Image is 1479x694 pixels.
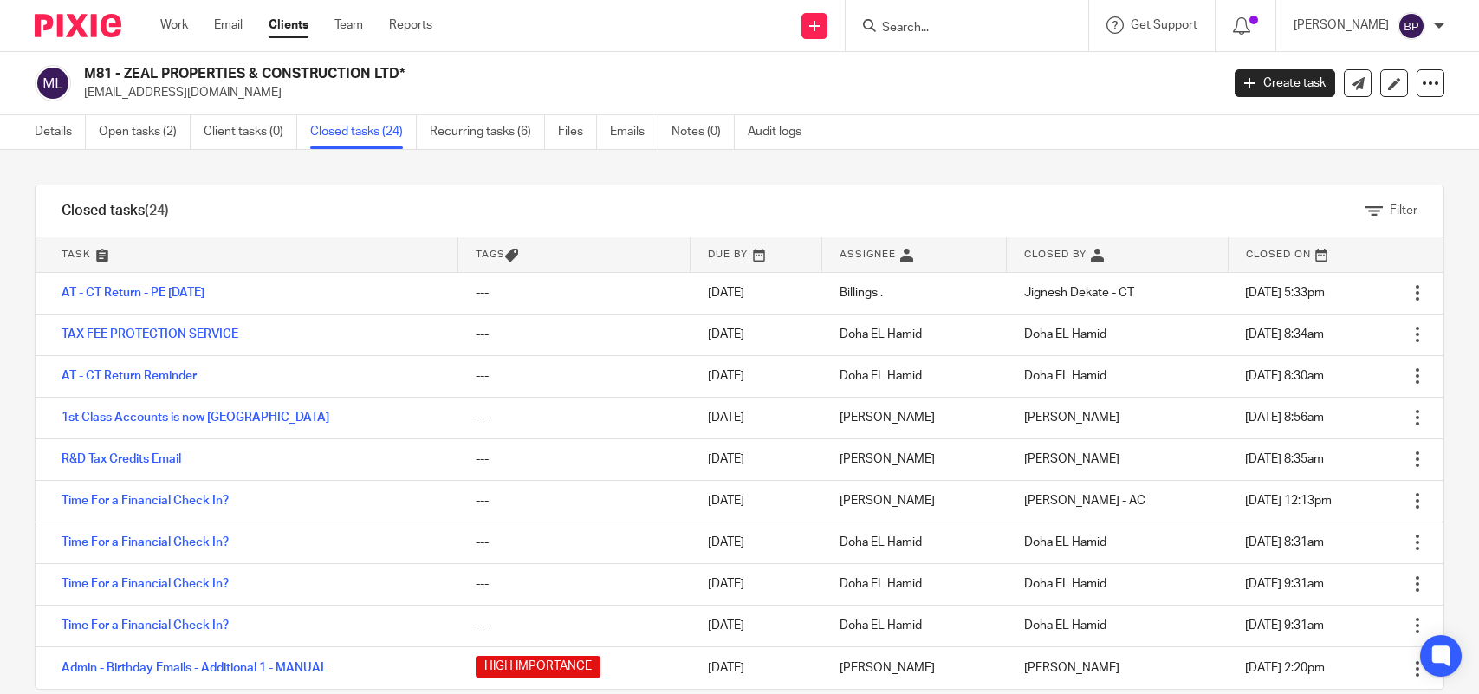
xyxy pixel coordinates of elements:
[1245,287,1325,299] span: [DATE] 5:33pm
[476,534,673,551] div: ---
[62,578,229,590] a: Time For a Financial Check In?
[822,646,1007,691] td: [PERSON_NAME]
[822,605,1007,646] td: Doha EL Hamid
[1024,412,1119,424] span: [PERSON_NAME]
[476,284,673,302] div: ---
[476,326,673,343] div: ---
[1398,12,1425,40] img: svg%3E
[1245,536,1324,548] span: [DATE] 8:31am
[1235,69,1335,97] a: Create task
[1024,287,1134,299] span: Jignesh Dekate - CT
[822,563,1007,605] td: Doha EL Hamid
[691,397,822,438] td: [DATE]
[62,328,238,341] a: TAX FEE PROTECTION SERVICE
[476,409,673,426] div: ---
[1024,662,1119,674] span: [PERSON_NAME]
[822,397,1007,438] td: [PERSON_NAME]
[1245,412,1324,424] span: [DATE] 8:56am
[1245,495,1332,507] span: [DATE] 12:13pm
[35,65,71,101] img: svg%3E
[334,16,363,34] a: Team
[822,438,1007,480] td: [PERSON_NAME]
[35,115,86,149] a: Details
[1024,536,1106,548] span: Doha EL Hamid
[84,84,1209,101] p: [EMAIL_ADDRESS][DOMAIN_NAME]
[691,314,822,355] td: [DATE]
[269,16,308,34] a: Clients
[1245,328,1324,341] span: [DATE] 8:34am
[671,115,735,149] a: Notes (0)
[1245,619,1324,632] span: [DATE] 9:31am
[62,536,229,548] a: Time For a Financial Check In?
[35,14,121,37] img: Pixie
[430,115,545,149] a: Recurring tasks (6)
[476,656,600,678] span: HIGH IMPORTANCE
[691,605,822,646] td: [DATE]
[476,617,673,634] div: ---
[1024,495,1145,507] span: [PERSON_NAME] - AC
[691,646,822,691] td: [DATE]
[822,355,1007,397] td: Doha EL Hamid
[691,272,822,314] td: [DATE]
[160,16,188,34] a: Work
[389,16,432,34] a: Reports
[1245,578,1324,590] span: [DATE] 9:31am
[691,480,822,522] td: [DATE]
[476,575,673,593] div: ---
[822,314,1007,355] td: Doha EL Hamid
[691,522,822,563] td: [DATE]
[1024,619,1106,632] span: Doha EL Hamid
[62,412,329,424] a: 1st Class Accounts is now [GEOGRAPHIC_DATA]
[1294,16,1389,34] p: [PERSON_NAME]
[822,522,1007,563] td: Doha EL Hamid
[214,16,243,34] a: Email
[691,438,822,480] td: [DATE]
[558,115,597,149] a: Files
[610,115,658,149] a: Emails
[822,480,1007,522] td: [PERSON_NAME]
[62,495,229,507] a: Time For a Financial Check In?
[476,367,673,385] div: ---
[822,272,1007,314] td: Billings .
[458,237,691,272] th: Tags
[204,115,297,149] a: Client tasks (0)
[310,115,417,149] a: Closed tasks (24)
[476,451,673,468] div: ---
[1245,370,1324,382] span: [DATE] 8:30am
[84,65,983,83] h2: M81 - ZEAL PROPERTIES & CONSTRUCTION LTD*
[62,370,197,382] a: AT - CT Return Reminder
[1024,578,1106,590] span: Doha EL Hamid
[691,355,822,397] td: [DATE]
[1245,453,1324,465] span: [DATE] 8:35am
[62,287,204,299] a: AT - CT Return - PE [DATE]
[691,563,822,605] td: [DATE]
[880,21,1036,36] input: Search
[62,662,328,674] a: Admin - Birthday Emails - Additional 1 - MANUAL
[1024,453,1119,465] span: [PERSON_NAME]
[1024,328,1106,341] span: Doha EL Hamid
[1390,204,1417,217] span: Filter
[1024,370,1106,382] span: Doha EL Hamid
[99,115,191,149] a: Open tasks (2)
[145,204,169,217] span: (24)
[476,492,673,509] div: ---
[62,619,229,632] a: Time For a Financial Check In?
[1245,662,1325,674] span: [DATE] 2:20pm
[62,453,181,465] a: R&D Tax Credits Email
[62,202,169,220] h1: Closed tasks
[1131,19,1197,31] span: Get Support
[748,115,814,149] a: Audit logs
